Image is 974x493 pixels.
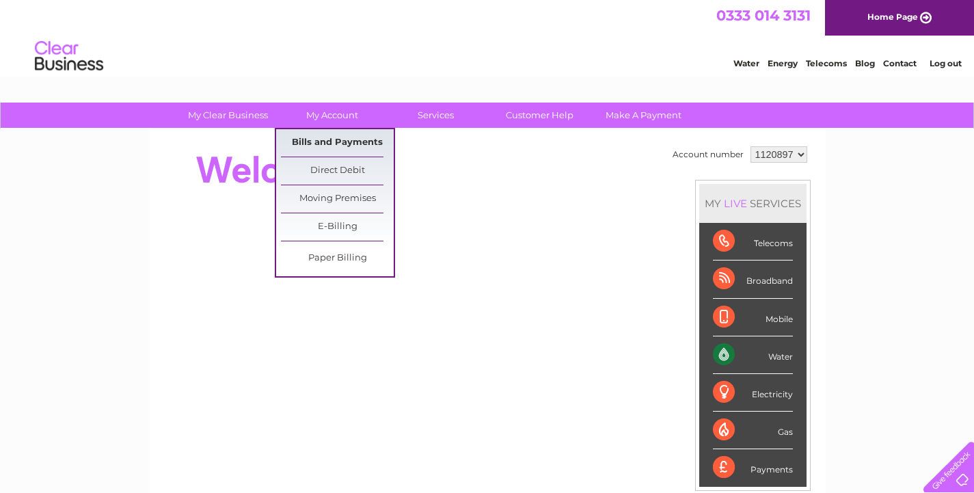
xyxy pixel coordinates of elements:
div: Water [713,336,793,374]
a: Bills and Payments [281,129,394,157]
a: My Clear Business [172,103,284,128]
a: Contact [883,58,917,68]
td: Account number [669,143,747,166]
a: Energy [768,58,798,68]
div: Mobile [713,299,793,336]
a: Customer Help [483,103,596,128]
a: Paper Billing [281,245,394,272]
img: logo.png [34,36,104,77]
a: Log out [930,58,962,68]
div: MY SERVICES [699,184,807,223]
a: Services [379,103,492,128]
a: 0333 014 3131 [716,7,811,24]
a: E-Billing [281,213,394,241]
div: Telecoms [713,223,793,261]
div: LIVE [721,197,750,210]
a: Water [733,58,759,68]
a: Moving Premises [281,185,394,213]
a: Blog [855,58,875,68]
a: Direct Debit [281,157,394,185]
div: Broadband [713,261,793,298]
a: Make A Payment [587,103,700,128]
div: Electricity [713,374,793,412]
div: Gas [713,412,793,449]
div: Clear Business is a trading name of Verastar Limited (registered in [GEOGRAPHIC_DATA] No. 3667643... [165,8,811,66]
a: Telecoms [806,58,847,68]
a: My Account [275,103,388,128]
div: Payments [713,449,793,486]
